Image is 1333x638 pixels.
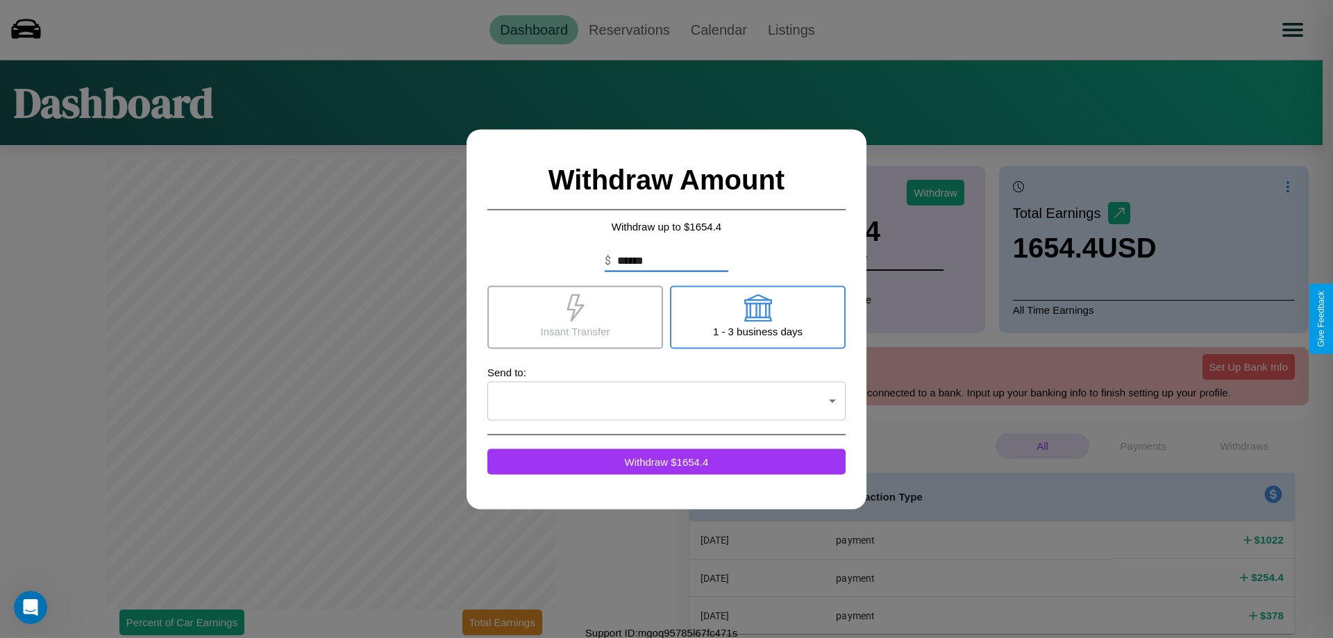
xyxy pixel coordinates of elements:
p: Insant Transfer [540,321,610,340]
p: Send to: [487,362,846,381]
div: Give Feedback [1316,291,1326,347]
button: Withdraw $1654.4 [487,448,846,474]
p: $ [605,252,611,269]
iframe: Intercom live chat [14,591,47,624]
p: Withdraw up to $ 1654.4 [487,217,846,235]
h2: Withdraw Amount [487,150,846,210]
p: 1 - 3 business days [713,321,803,340]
